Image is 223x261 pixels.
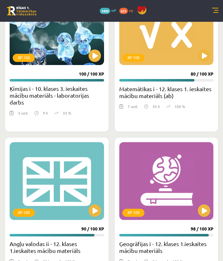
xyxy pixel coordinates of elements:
[119,85,214,99] h2: Matemātikas i - 12. klases 1. ieskaites mācību materiāls (ab)
[63,110,71,116] p: 33 %
[7,6,36,16] a: Rīgas 1. Tālmācības vidusskola
[111,8,116,13] span: mP
[10,85,104,106] h2: Ķīmijas i - 10. klases 3. ieskaites mācību materiāls - laboratorijas darbs
[18,110,28,119] div: 3 uzd.
[129,8,133,13] span: xp
[119,240,214,254] h2: Ģeogrāfijas i - 12. klases 1.ieskaites mācību materiāls
[10,240,104,254] h2: Angļu valodas ii - 12. klases 1.ieskaites mācību materiāls
[152,104,160,109] p: 35 h
[119,8,136,13] a: 633 xp
[100,8,110,14] span: 3400
[43,110,48,116] p: 9 h
[122,54,144,62] div: XP 100
[119,8,128,14] span: 633
[175,104,185,109] p: 100 %
[13,209,35,217] div: XP 100
[13,54,35,62] div: XP 100
[122,209,144,217] div: XP 100
[128,104,138,113] div: 7 uzd.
